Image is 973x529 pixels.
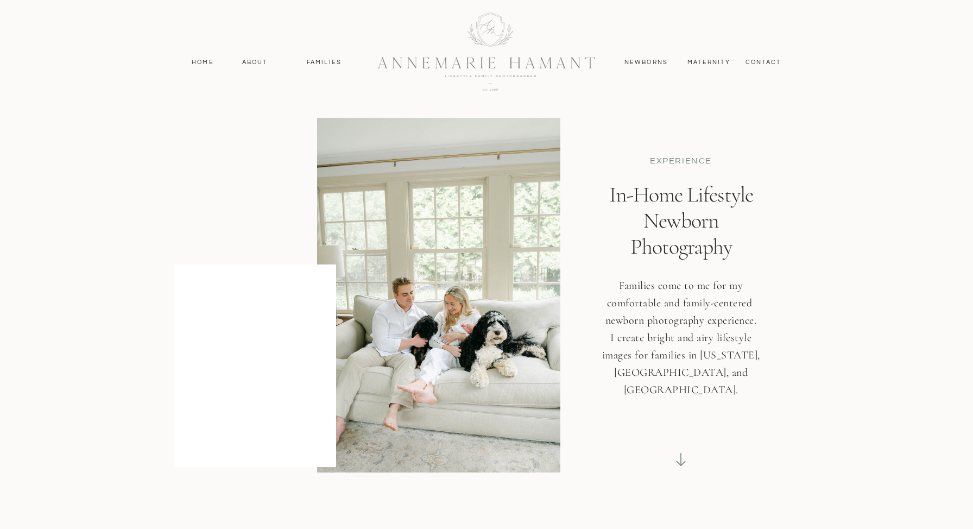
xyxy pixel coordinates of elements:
[187,58,219,67] a: Home
[591,181,771,269] h1: In-Home Lifestyle Newborn Photography
[239,58,270,67] a: About
[687,58,729,67] a: MAternity
[620,58,672,67] a: Newborns
[300,58,349,67] a: Families
[614,155,748,166] p: EXPERIENCE
[740,58,787,67] a: contact
[601,277,761,410] h3: Families come to me for my comfortable and family-centered newborn photography experience. I crea...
